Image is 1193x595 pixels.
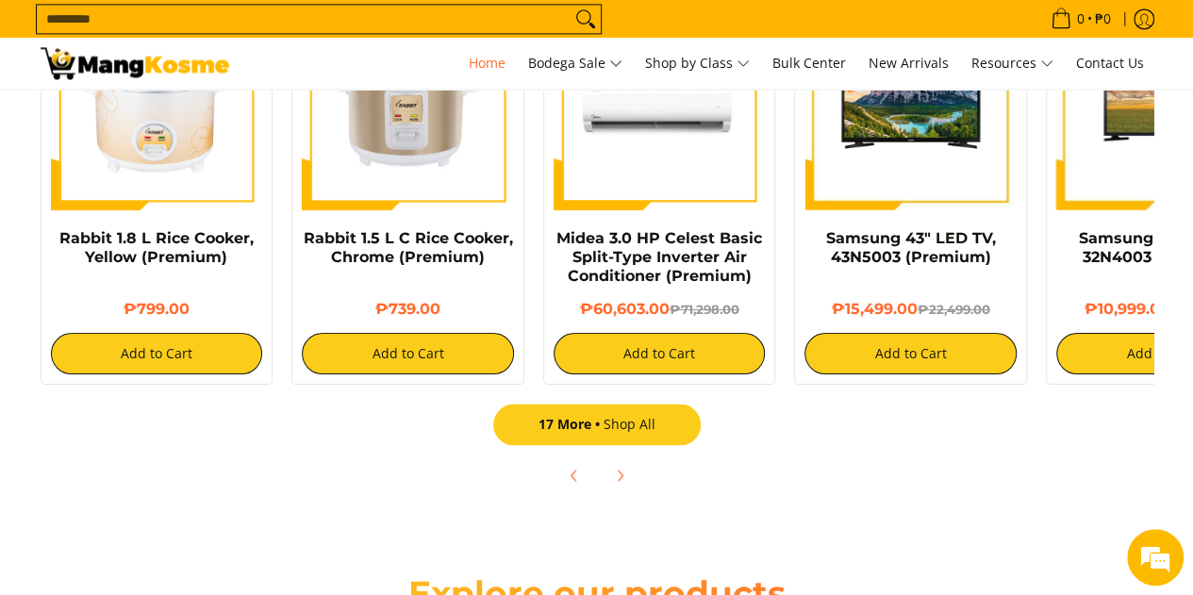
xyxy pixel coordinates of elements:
[772,54,846,72] span: Bulk Center
[804,300,1017,319] h6: ₱15,499.00
[804,333,1017,374] button: Add to Cart
[599,455,640,496] button: Next
[971,52,1053,75] span: Resources
[962,38,1063,89] a: Resources
[1067,38,1153,89] a: Contact Us
[670,302,739,317] del: ₱71,298.00
[826,229,996,266] a: Samsung 43" LED TV, 43N5003 (Premium)
[554,333,766,374] button: Add to Cart
[528,52,622,75] span: Bodega Sale
[493,404,701,445] a: 17 MoreShop All
[763,38,855,89] a: Bulk Center
[918,302,990,317] del: ₱22,499.00
[51,333,263,374] button: Add to Cart
[1092,12,1114,25] span: ₱0
[459,38,515,89] a: Home
[302,333,514,374] button: Add to Cart
[1045,8,1117,29] span: •
[571,5,601,33] button: Search
[1076,54,1144,72] span: Contact Us
[554,455,595,496] button: Previous
[539,415,604,433] span: 17 More
[1074,12,1087,25] span: 0
[302,300,514,319] h6: ₱739.00
[645,52,750,75] span: Shop by Class
[59,229,254,266] a: Rabbit 1.8 L Rice Cooker, Yellow (Premium)
[554,300,766,319] h6: ₱60,603.00
[636,38,759,89] a: Shop by Class
[469,54,505,72] span: Home
[869,54,949,72] span: New Arrivals
[556,229,762,285] a: Midea 3.0 HP Celest Basic Split-Type Inverter Air Conditioner (Premium)
[519,38,632,89] a: Bodega Sale
[859,38,958,89] a: New Arrivals
[303,229,512,266] a: Rabbit 1.5 L C Rice Cooker, Chrome (Premium)
[41,47,229,79] img: Mang Kosme: Your Home Appliances Warehouse Sale Partner!
[248,38,1153,89] nav: Main Menu
[51,300,263,319] h6: ₱799.00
